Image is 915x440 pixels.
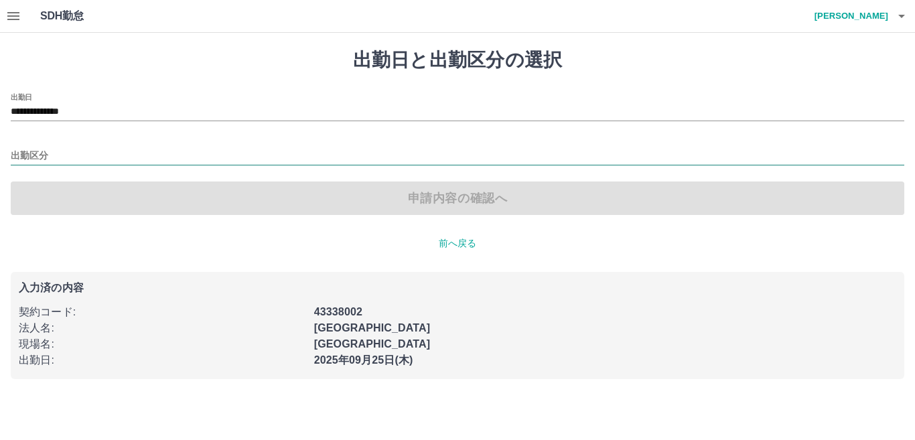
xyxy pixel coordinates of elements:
[11,49,904,72] h1: 出勤日と出勤区分の選択
[19,352,306,368] p: 出勤日 :
[11,92,32,102] label: 出勤日
[19,304,306,320] p: 契約コード :
[19,320,306,336] p: 法人名 :
[314,338,431,350] b: [GEOGRAPHIC_DATA]
[314,354,413,366] b: 2025年09月25日(木)
[314,322,431,334] b: [GEOGRAPHIC_DATA]
[314,306,362,317] b: 43338002
[19,283,896,293] p: 入力済の内容
[19,336,306,352] p: 現場名 :
[11,236,904,250] p: 前へ戻る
